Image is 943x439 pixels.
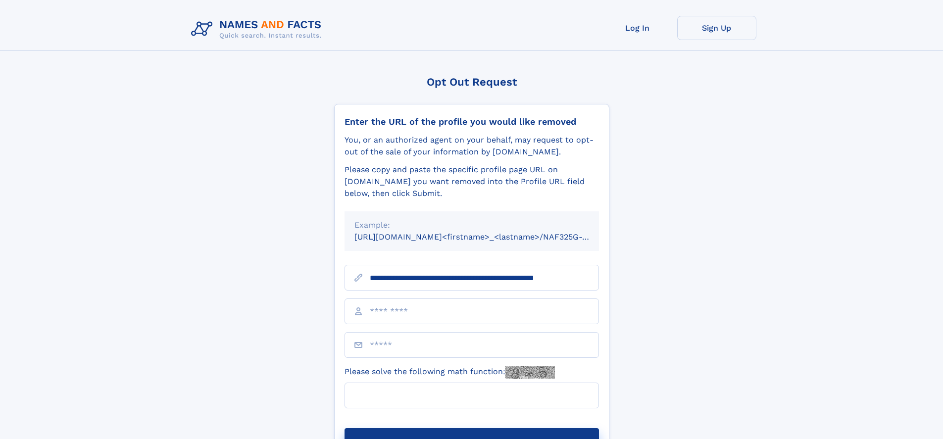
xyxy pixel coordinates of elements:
label: Please solve the following math function: [345,366,555,379]
div: Please copy and paste the specific profile page URL on [DOMAIN_NAME] you want removed into the Pr... [345,164,599,199]
div: You, or an authorized agent on your behalf, may request to opt-out of the sale of your informatio... [345,134,599,158]
div: Example: [354,219,589,231]
a: Sign Up [677,16,756,40]
a: Log In [598,16,677,40]
div: Enter the URL of the profile you would like removed [345,116,599,127]
div: Opt Out Request [334,76,609,88]
small: [URL][DOMAIN_NAME]<firstname>_<lastname>/NAF325G-xxxxxxxx [354,232,618,242]
img: Logo Names and Facts [187,16,330,43]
